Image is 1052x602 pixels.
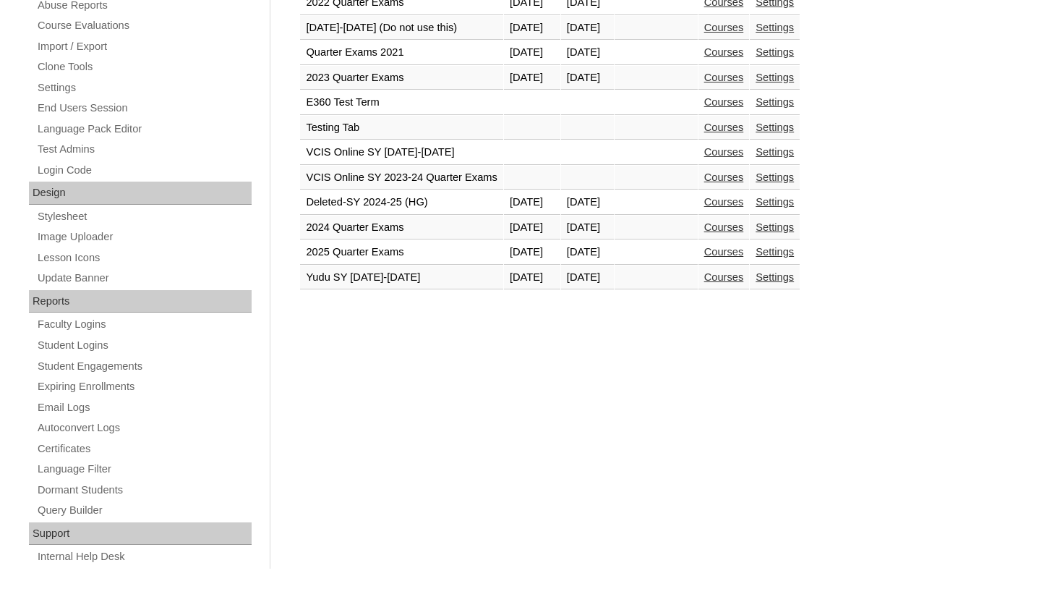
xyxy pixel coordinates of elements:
a: Query Builder [36,501,252,520]
td: [DATE]-[DATE] (Do not use this) [300,16,503,41]
td: E360 Test Term [300,90,503,115]
a: Courses [704,22,744,33]
div: Support [29,522,252,546]
a: Clone Tools [36,58,252,76]
a: Courses [704,246,744,258]
a: Courses [704,221,744,233]
a: Courses [704,271,744,283]
td: [DATE] [561,66,614,90]
td: VCIS Online SY 2023-24 Quarter Exams [300,166,503,190]
a: Expiring Enrollments [36,378,252,396]
a: Courses [704,122,744,133]
a: Settings [756,72,794,83]
a: Settings [756,122,794,133]
a: Settings [756,196,794,208]
a: Language Pack Editor [36,120,252,138]
td: Deleted-SY 2024-25 (HG) [300,190,503,215]
td: VCIS Online SY [DATE]-[DATE] [300,140,503,165]
a: Courses [704,72,744,83]
td: [DATE] [504,240,560,265]
td: [DATE] [504,190,560,215]
td: 2024 Quarter Exams [300,216,503,240]
td: [DATE] [504,66,560,90]
a: Courses [704,146,744,158]
a: Courses [704,96,744,108]
a: Certificates [36,440,252,458]
td: [DATE] [504,266,560,290]
td: [DATE] [504,41,560,65]
a: Student Logins [36,336,252,355]
td: [DATE] [561,41,614,65]
a: Autoconvert Logs [36,419,252,437]
a: Import / Export [36,38,252,56]
div: Reports [29,290,252,313]
a: Courses [704,196,744,208]
td: [DATE] [561,266,614,290]
a: Settings [756,246,794,258]
a: Faculty Logins [36,315,252,334]
td: [DATE] [561,216,614,240]
td: Testing Tab [300,116,503,140]
a: Courses [704,46,744,58]
a: Email Logs [36,399,252,417]
a: Internal Help Desk [36,548,252,566]
a: Courses [704,171,744,183]
a: Image Uploader [36,228,252,246]
a: Lesson Icons [36,249,252,267]
td: Yudu SY [DATE]-[DATE] [300,266,503,290]
a: Settings [756,171,794,183]
a: Test Admins [36,140,252,158]
td: [DATE] [561,240,614,265]
a: Dormant Students [36,481,252,499]
a: Settings [756,46,794,58]
td: 2025 Quarter Exams [300,240,503,265]
a: Stylesheet [36,208,252,226]
a: Student Engagements [36,357,252,376]
td: [DATE] [504,216,560,240]
a: Course Evaluations [36,17,252,35]
a: Settings [36,79,252,97]
a: Settings [756,22,794,33]
td: [DATE] [561,190,614,215]
a: End Users Session [36,99,252,117]
td: [DATE] [561,16,614,41]
a: Login Code [36,161,252,179]
a: Settings [756,271,794,283]
a: Settings [756,96,794,108]
div: Design [29,182,252,205]
td: 2023 Quarter Exams [300,66,503,90]
a: Settings [756,146,794,158]
td: Quarter Exams 2021 [300,41,503,65]
td: [DATE] [504,16,560,41]
a: Update Banner [36,269,252,287]
a: Settings [756,221,794,233]
a: Language Filter [36,460,252,478]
